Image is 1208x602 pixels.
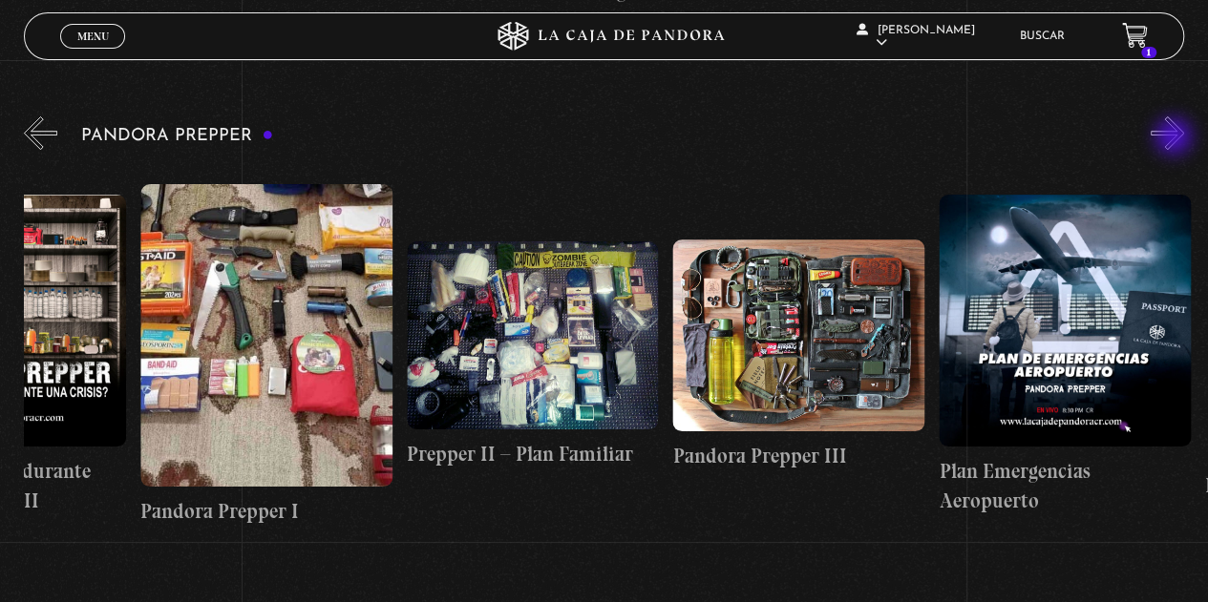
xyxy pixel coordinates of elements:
[939,456,1191,516] h4: Plan Emergencias Aeropuerto
[672,164,924,546] a: Pandora Prepper III
[672,441,924,471] h4: Pandora Prepper III
[1122,23,1148,49] a: 1
[24,116,57,150] button: Previous
[77,31,109,42] span: Menu
[1020,31,1065,42] a: Buscar
[1141,47,1156,58] span: 1
[71,46,116,59] span: Cerrar
[1151,116,1184,150] button: Next
[857,25,975,49] span: [PERSON_NAME]
[81,127,273,145] h3: Pandora Prepper
[407,164,659,546] a: Prepper II – Plan Familiar
[140,496,392,527] h4: Pandora Prepper I
[140,164,392,546] a: Pandora Prepper I
[939,164,1191,546] a: Plan Emergencias Aeropuerto
[407,439,659,469] h4: Prepper II – Plan Familiar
